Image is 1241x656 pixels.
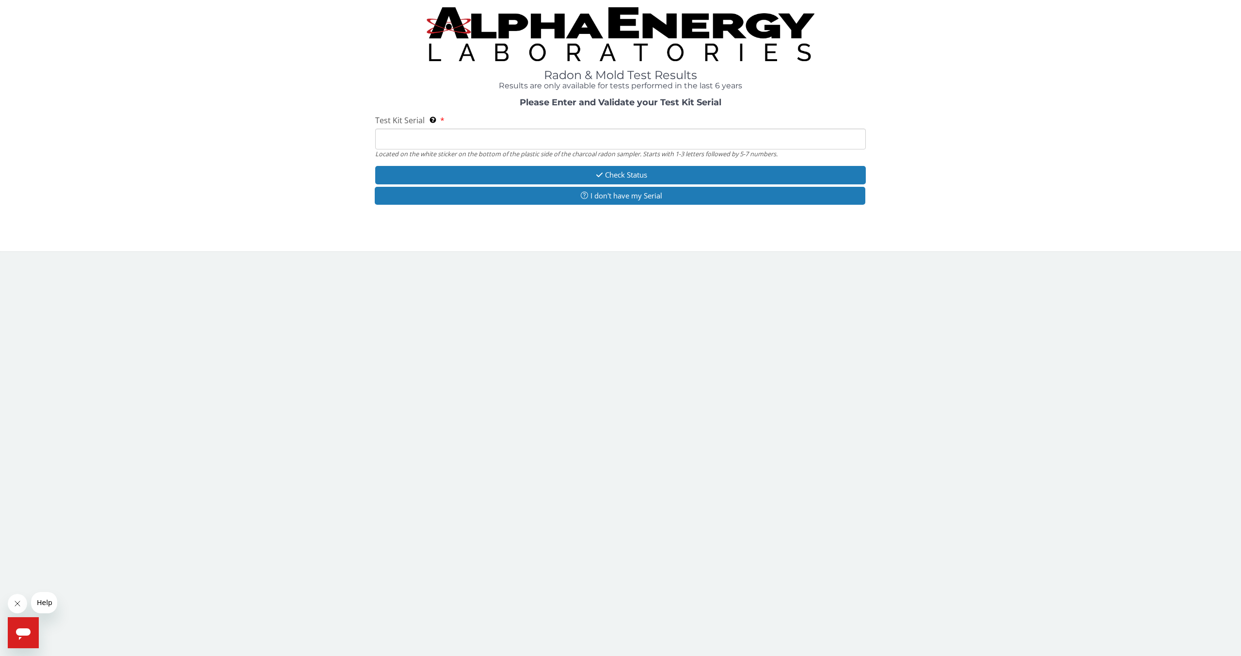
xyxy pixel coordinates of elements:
iframe: Message from company [31,592,57,613]
button: I don't have my Serial [375,187,865,205]
h1: Radon & Mold Test Results [375,69,866,82]
div: Located on the white sticker on the bottom of the plastic side of the charcoal radon sampler. Sta... [375,149,866,158]
iframe: Close message [8,594,27,613]
img: TightCrop.jpg [427,7,814,61]
strong: Please Enter and Validate your Test Kit Serial [520,97,721,108]
iframe: Button to launch messaging window [8,617,39,648]
span: Test Kit Serial [375,115,425,126]
button: Check Status [375,166,866,184]
h4: Results are only available for tests performed in the last 6 years [375,82,866,90]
